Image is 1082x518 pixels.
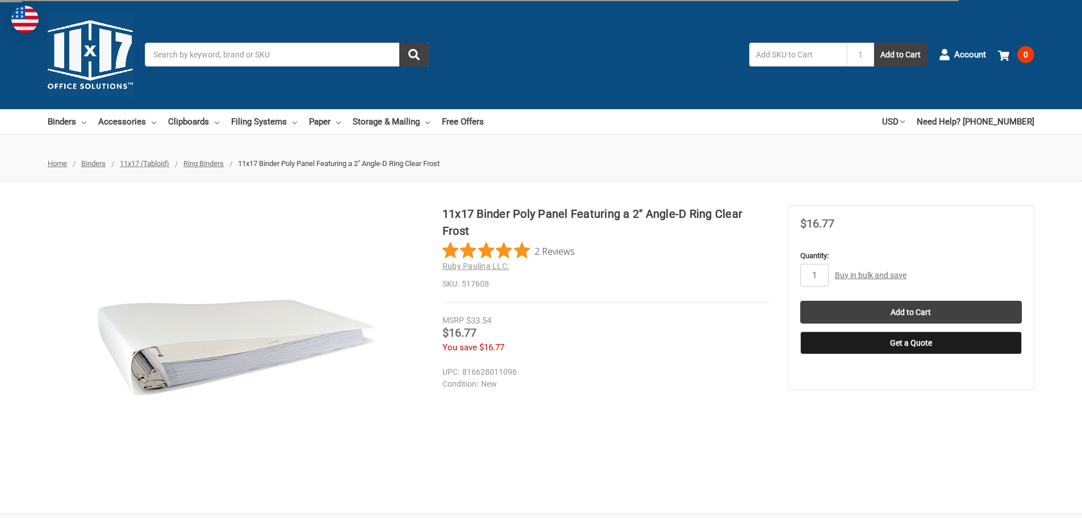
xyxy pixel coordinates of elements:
span: $33.54 [466,316,491,326]
input: Add SKU to Cart [749,43,847,67]
input: Search by keyword, brand or SKU [145,43,429,67]
img: 11x17 Binder Poly Panel Featuring a 2" Angle-D Ring Clear Frost [94,205,378,490]
h1: 11x17 Binder Poly Panel Featuring a 2" Angle-D Ring Clear Frost [442,205,769,239]
dd: New [442,378,764,390]
label: Quantity: [800,250,1022,262]
span: $16.77 [800,217,834,230]
dt: SKU: [442,278,459,290]
dt: UPC: [442,366,459,378]
a: Filing Systems [231,109,297,134]
a: Home [48,159,67,168]
input: Add to Cart [800,301,1022,324]
img: 11x17.com [48,12,133,97]
a: Free Offers [442,109,484,134]
dd: 517608 [442,278,769,290]
button: Get a Quote [800,331,1022,354]
span: 11x17 Binder Poly Panel Featuring a 2" Angle-D Ring Clear Frost [238,159,440,168]
a: Clipboards [168,109,219,134]
span: Account [954,48,986,61]
a: USD [882,109,905,134]
a: Ring Binders [183,159,224,168]
img: duty and tax information for United States [11,6,39,33]
span: You save [442,342,477,353]
span: $16.77 [442,326,477,339]
a: Buy in bulk and save [835,271,906,280]
a: Binders [48,109,86,134]
a: Binders [81,159,106,168]
span: $16.77 [479,342,504,353]
a: Account [939,40,986,69]
a: 11x17 (Tabloid) [120,159,169,168]
dt: Condition: [442,378,478,390]
a: Accessories [98,109,156,134]
a: Paper [309,109,341,134]
a: Need Help? [PHONE_NUMBER] [917,109,1034,134]
button: Rated 5 out of 5 stars from 2 reviews. Jump to reviews. [442,242,575,259]
div: MSRP [442,314,464,326]
dd: 816628011096 [442,366,764,378]
a: Ruby Paulina LLC. [442,262,509,271]
a: 0 [998,40,1034,69]
a: Storage & Mailing [353,109,430,134]
span: 2 Reviews [534,242,575,259]
span: 0 [1017,46,1034,63]
button: Add to Cart [874,43,927,67]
